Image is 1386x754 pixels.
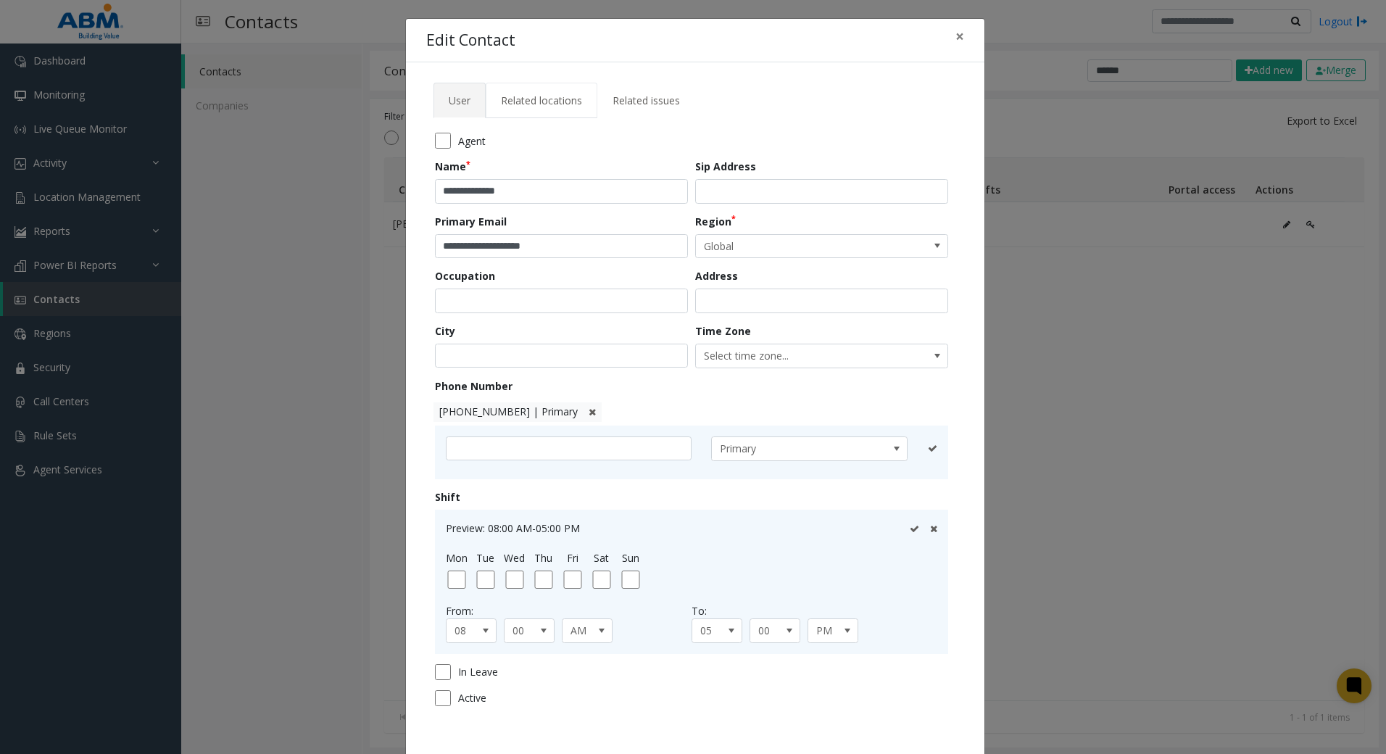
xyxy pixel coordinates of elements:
[501,94,582,107] span: Related locations
[433,83,957,107] ul: Tabs
[439,405,578,418] span: [PHONE_NUMBER] | Primary
[435,489,460,505] label: Shift
[808,619,847,642] span: PM
[449,94,470,107] span: User
[447,619,486,642] span: 08
[955,26,964,46] span: ×
[594,550,609,565] label: Sat
[458,664,498,679] span: In Leave
[426,29,515,52] h4: Edit Contact
[458,133,486,149] span: Agent
[695,323,751,339] label: Time Zone
[695,268,738,283] label: Address
[435,214,507,229] label: Primary Email
[692,603,937,618] div: To:
[435,159,470,174] label: Name
[458,690,486,705] span: Active
[435,268,495,283] label: Occupation
[446,603,692,618] div: From:
[945,19,974,54] button: Close
[696,235,897,258] span: Global
[476,550,494,565] label: Tue
[567,550,578,565] label: Fri
[622,550,639,565] label: Sun
[695,159,756,174] label: Sip Address
[750,619,789,642] span: 00
[712,437,868,460] span: Primary
[692,619,731,642] span: 05
[613,94,680,107] span: Related issues
[435,323,455,339] label: City
[695,214,736,229] label: Region
[505,619,544,642] span: 00
[504,550,525,565] label: Wed
[446,521,580,535] span: Preview: 08:00 AM-05:00 PM
[563,619,602,642] span: AM
[446,550,468,565] label: Mon
[435,378,513,394] label: Phone Number
[696,344,897,368] span: Select time zone...
[534,550,552,565] label: Thu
